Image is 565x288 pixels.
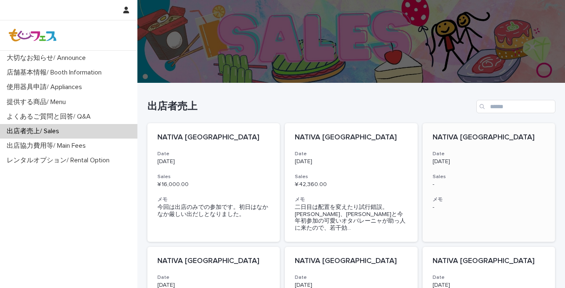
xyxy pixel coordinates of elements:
input: Search [476,100,555,113]
span: NATIVA [GEOGRAPHIC_DATA] [433,134,535,141]
span: NATIVA [GEOGRAPHIC_DATA] [295,257,397,265]
a: NATIVA [GEOGRAPHIC_DATA]Date[DATE]Sales¥ 42,360.00メモ二日目は配置を変えたり試行錯誤。[PERSON_NAME]、[PERSON_NAME]と今... [285,123,418,242]
span: NATIVA [GEOGRAPHIC_DATA] [433,257,535,265]
span: 二日目は配置を変えたり試行錯誤。[PERSON_NAME]、[PERSON_NAME]と今年初参加の可愛いオタバレーニャが助っ人に来たので、若干効 ... [295,204,408,232]
p: レンタルオプション/ Rental Option [3,156,116,164]
span: 今回は出店のみでの参加です。初日はなかなか厳しい出だしとなりました。 [157,204,268,217]
p: 出店協力費用等/ Main Fees [3,142,92,150]
p: 大切なお知らせ/ Announce [3,54,92,62]
p: よくあるご質問と回答/ Q&A [3,113,97,121]
h3: Date [295,151,408,157]
a: NATIVA [GEOGRAPHIC_DATA]Date[DATE]Sales¥ 16,000.00メモ今回は出店のみでの参加です。初日はなかなか厳しい出だしとなりました。 [147,123,280,242]
div: 二日目は配置を変えたり試行錯誤。ルイス、ウンベルトと今年初参加の可愛いオタバレーニャが助っ人に来たので、若干効果が・・・ [295,204,408,232]
h3: Sales [295,174,408,180]
p: 使用器具申請/ Appliances [3,83,89,91]
h3: Date [157,274,270,281]
img: Z8gcrWHQVC4NX3Wf4olx [7,27,59,44]
h3: Sales [157,174,270,180]
span: - [433,204,434,210]
h1: 出店者売上 [147,101,473,113]
h3: メモ [295,196,408,203]
h3: メモ [433,196,545,203]
h3: Sales [433,174,545,180]
h3: Date [295,274,408,281]
p: ¥ 16,000.00 [157,181,270,188]
p: ¥ 42,360.00 [295,181,408,188]
span: NATIVA [GEOGRAPHIC_DATA] [157,134,259,141]
p: [DATE] [433,158,545,165]
p: 店舗基本情報/ Booth Information [3,69,108,77]
p: [DATE] [295,158,408,165]
h3: Date [157,151,270,157]
p: [DATE] [157,158,270,165]
a: NATIVA [GEOGRAPHIC_DATA]Date[DATE]Sales-メモ- [423,123,555,242]
p: 提供する商品/ Menu [3,98,72,106]
h3: Date [433,151,545,157]
span: NATIVA [GEOGRAPHIC_DATA] [295,134,397,141]
h3: Date [433,274,545,281]
h3: メモ [157,196,270,203]
p: 出店者売上/ Sales [3,127,66,135]
span: NATIVA [GEOGRAPHIC_DATA] [157,257,259,265]
p: - [433,181,545,188]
